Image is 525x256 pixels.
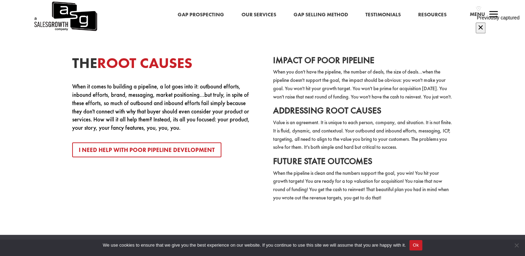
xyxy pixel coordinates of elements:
p: Value is an agreement. It is unique to each person, company, and situation. It is not finite. It ... [273,119,453,157]
a: Testimonials [365,10,401,19]
h4: Addressing Root Causes [273,106,453,119]
a: Resources [418,10,447,19]
p: When the pipeline is clean and the numbers support the goal, you win! You hit your growth targets... [273,169,453,202]
button: Ok [409,240,422,250]
a: I Need Help With Poor Pipeline Development [72,143,221,157]
h3: The [72,56,252,74]
span: a [487,8,501,22]
span: Root Causes [97,53,192,72]
span: No [513,242,520,249]
a: Gap Prospecting [178,10,224,19]
p: When it comes to building a pipeline, a lot goes into it: outbound efforts, inbound efforts, bran... [72,83,252,132]
h4: Impact of Poor Pipeline [273,56,453,68]
a: Gap Selling Method [294,10,348,19]
a: Our Services [242,10,276,19]
h4: Future State Outcomes [273,157,453,169]
span: We use cookies to ensure that we give you the best experience on our website. If you continue to ... [103,242,406,249]
p: When you don't have the pipeline, the number of deals, the size of deals...when the pipeline does... [273,68,453,106]
span: Menu [470,11,485,18]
